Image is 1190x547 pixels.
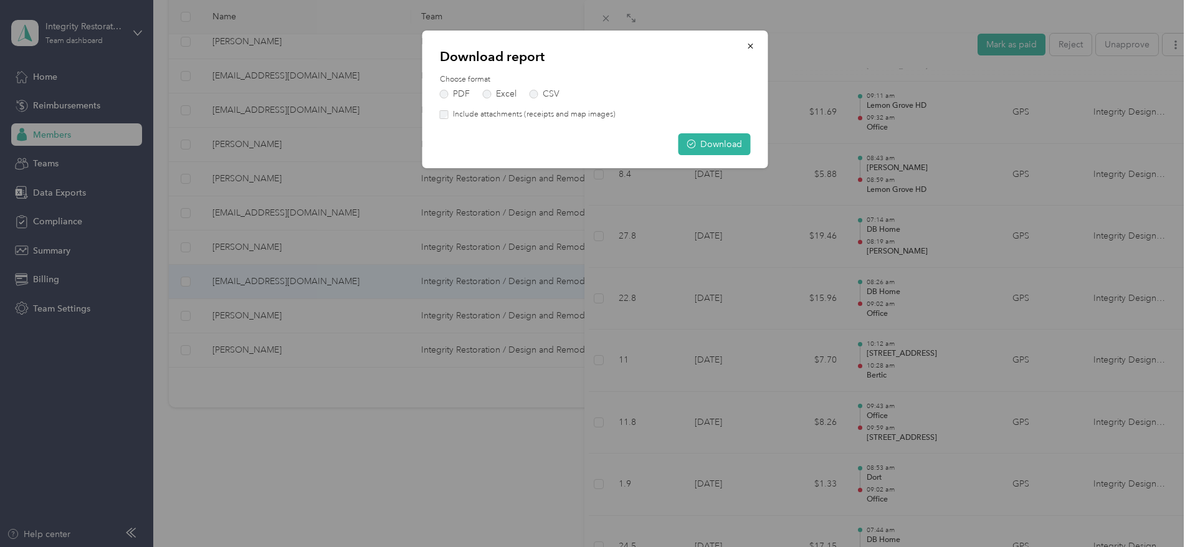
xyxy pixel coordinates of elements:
button: Download [678,133,751,155]
iframe: Everlance-gr Chat Button Frame [1120,477,1190,547]
label: Include attachments (receipts and map images) [449,109,616,120]
label: Excel [483,90,516,98]
label: PDF [440,90,470,98]
label: Choose format [440,74,751,85]
label: CSV [530,90,559,98]
p: Download report [440,48,751,65]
